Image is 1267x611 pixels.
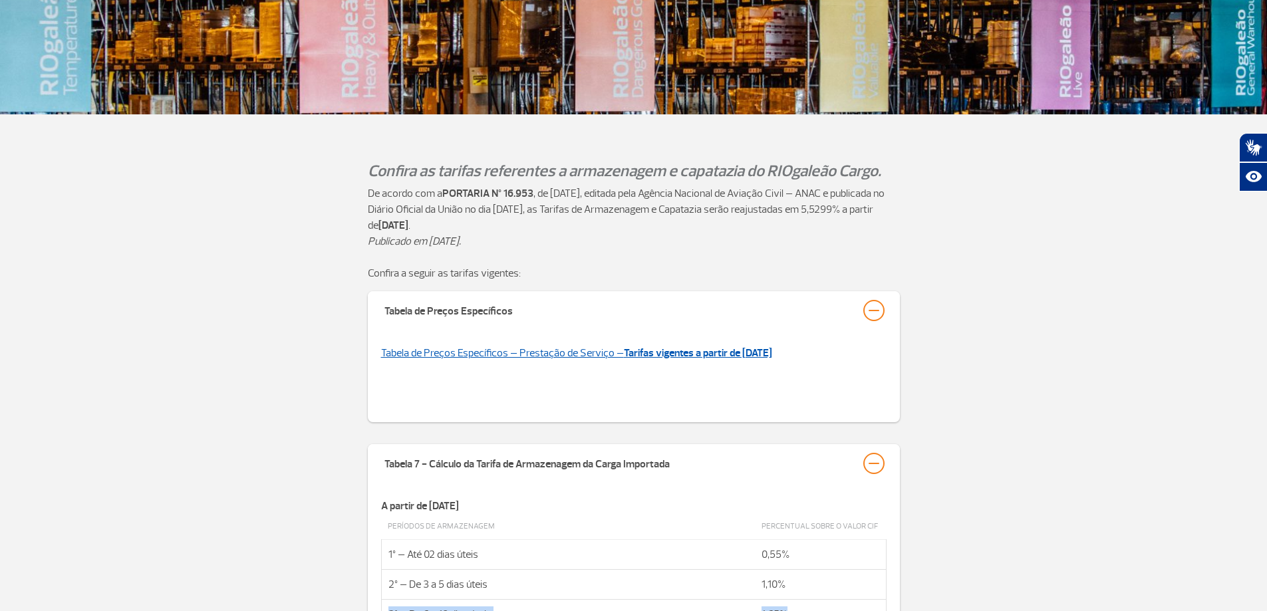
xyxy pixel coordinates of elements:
a: Tabela de Preços Específicos – Prestação de Serviço –Tarifas vigentes a partir de [DATE] [381,346,772,360]
button: Abrir recursos assistivos. [1239,162,1267,191]
p: De acordo com a , de [DATE], editada pela Agência Nacional de Aviação Civil – ANAC e publicada no... [368,185,900,233]
p: Confira a seguir as tarifas vigentes: [368,265,900,281]
td: Percentual sobre o valor CIF [755,514,886,540]
strong: Tarifas vigentes a partir de [DATE] [624,346,772,360]
div: Tabela de Preços Específicos [384,300,513,318]
td: 2º – De 3 a 5 dias úteis [381,570,755,600]
td: 1º – Até 02 dias úteis [381,540,755,570]
td: Períodos de Armazenagem [381,514,755,540]
strong: A partir de [DATE] [381,499,459,513]
button: Abrir tradutor de língua de sinais. [1239,133,1267,162]
div: Plugin de acessibilidade da Hand Talk. [1239,133,1267,191]
td: 1,10% [755,570,886,600]
em: Publicado em [DATE]. [368,235,461,248]
div: Tabela 7 - Cálculo da Tarifa de Armazenagem da Carga Importada [384,453,670,471]
strong: PORTARIA Nº 16.953 [442,187,533,200]
strong: [DATE] [378,219,408,232]
td: 0,55% [755,540,886,570]
p: Confira as tarifas referentes a armazenagem e capatazia do RIOgaleão Cargo. [368,160,900,182]
button: Tabela 7 - Cálculo da Tarifa de Armazenagem da Carga Importada [384,452,884,475]
button: Tabela de Preços Específicos [384,299,884,322]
